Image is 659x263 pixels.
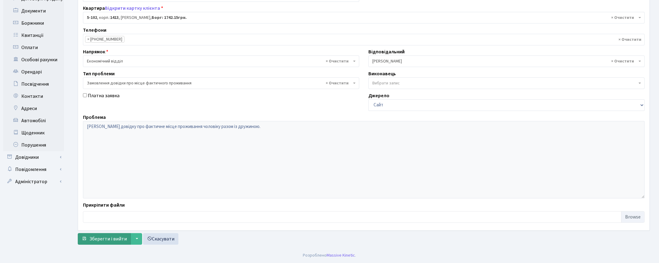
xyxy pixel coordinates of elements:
[3,139,64,151] a: Порушення
[87,15,97,21] b: 5-102
[3,17,64,29] a: Боржники
[83,121,645,198] textarea: [PERSON_NAME] довідку про фактичне місце проживання чоловіку разом із дружиною.
[85,36,124,43] li: (067) 407-22-75
[3,29,64,41] a: Квитанції
[3,78,64,90] a: Посвідчення
[611,58,634,64] span: Видалити всі елементи
[87,80,352,86] span: Замовлення довідки про місце фактичного проживання
[368,55,645,67] span: Корчун І.С.
[3,115,64,127] a: Автомобілі
[3,102,64,115] a: Адреси
[3,151,64,163] a: Довідники
[143,233,178,245] a: Скасувати
[3,90,64,102] a: Контакти
[83,77,359,89] span: Замовлення довідки про місце фактичного проживання
[618,37,641,43] span: Видалити всі елементи
[78,233,131,245] button: Зберегти і вийти
[3,176,64,188] a: Адміністратор
[152,15,187,21] b: Борг: 1742.15грн.
[327,252,355,258] a: Massive Kinetic
[368,92,389,99] label: Джерело
[83,5,163,12] label: Квартира
[611,15,634,21] span: Видалити всі елементи
[83,48,108,55] label: Напрямок
[87,36,89,42] span: ×
[83,27,106,34] label: Телефони
[88,92,120,99] label: Платна заявка
[3,66,64,78] a: Орендарі
[303,252,356,259] div: Розроблено .
[326,58,349,64] span: Видалити всі елементи
[83,55,359,67] span: Економічний відділ
[3,127,64,139] a: Щоденник
[3,163,64,176] a: Повідомлення
[83,114,106,121] label: Проблема
[87,58,352,64] span: Економічний відділ
[110,15,119,21] b: 1413
[3,5,64,17] a: Документи
[372,58,637,64] span: Корчун І.С.
[3,54,64,66] a: Особові рахунки
[3,41,64,54] a: Оплати
[83,70,115,77] label: Тип проблеми
[372,80,400,86] span: Вибрати запис
[83,12,645,23] span: <b>5-102</b>, корп.: <b>1413</b>, Померко Ганна Іванівна, <b>Борг: 1742.15грн.</b>
[105,5,160,12] a: Відкрити картку клієнта
[368,70,396,77] label: Виконавець
[326,80,349,86] span: Видалити всі елементи
[83,201,125,209] label: Прикріпити файли
[87,15,637,21] span: <b>5-102</b>, корп.: <b>1413</b>, Померко Ганна Іванівна, <b>Борг: 1742.15грн.</b>
[368,48,405,55] label: Відповідальний
[89,236,127,242] span: Зберегти і вийти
